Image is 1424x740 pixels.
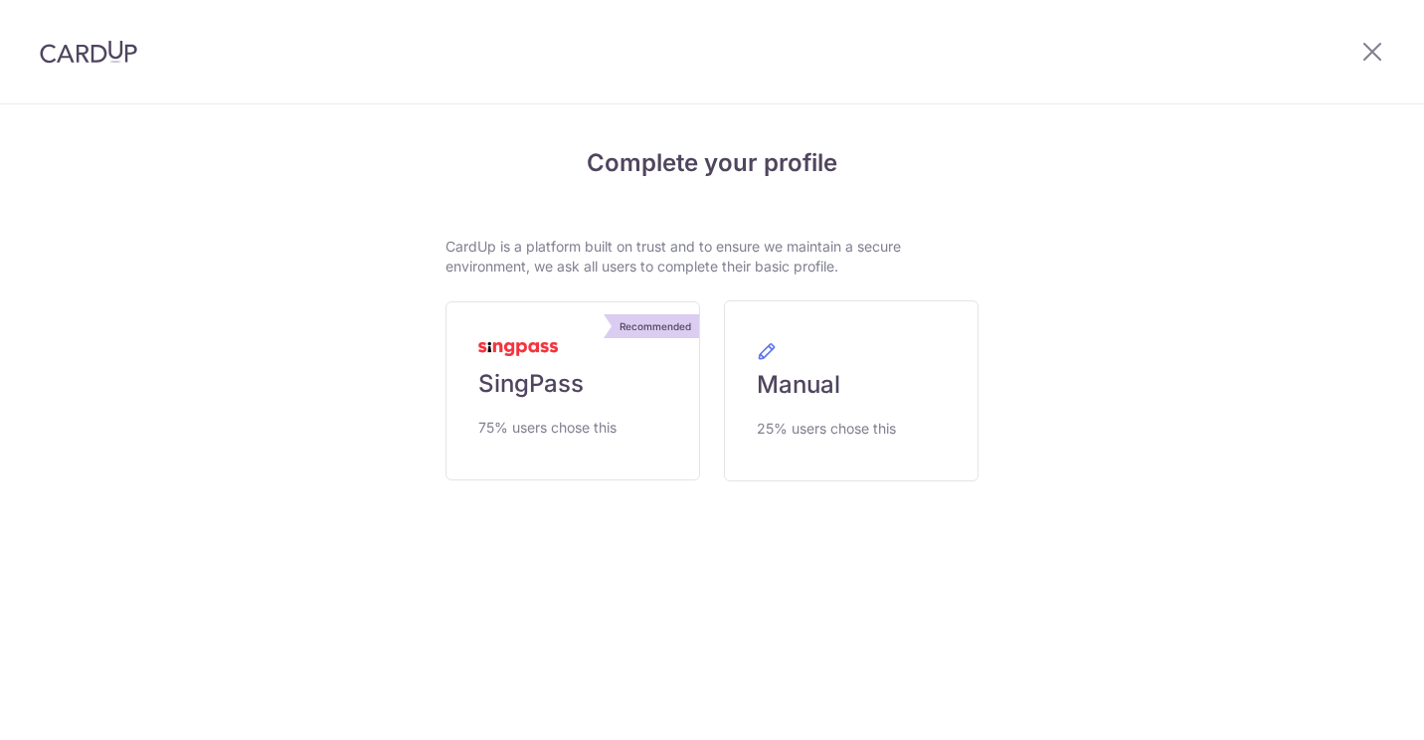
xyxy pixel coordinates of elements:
[757,417,896,441] span: 25% users chose this
[757,369,840,401] span: Manual
[478,368,584,400] span: SingPass
[612,314,699,338] div: Recommended
[40,40,137,64] img: CardUp
[445,237,979,277] p: CardUp is a platform built on trust and to ensure we maintain a secure environment, we ask all us...
[724,300,979,481] a: Manual 25% users chose this
[445,145,979,181] h4: Complete your profile
[445,301,700,480] a: Recommended SingPass 75% users chose this
[478,416,617,440] span: 75% users chose this
[478,342,558,356] img: MyInfoLogo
